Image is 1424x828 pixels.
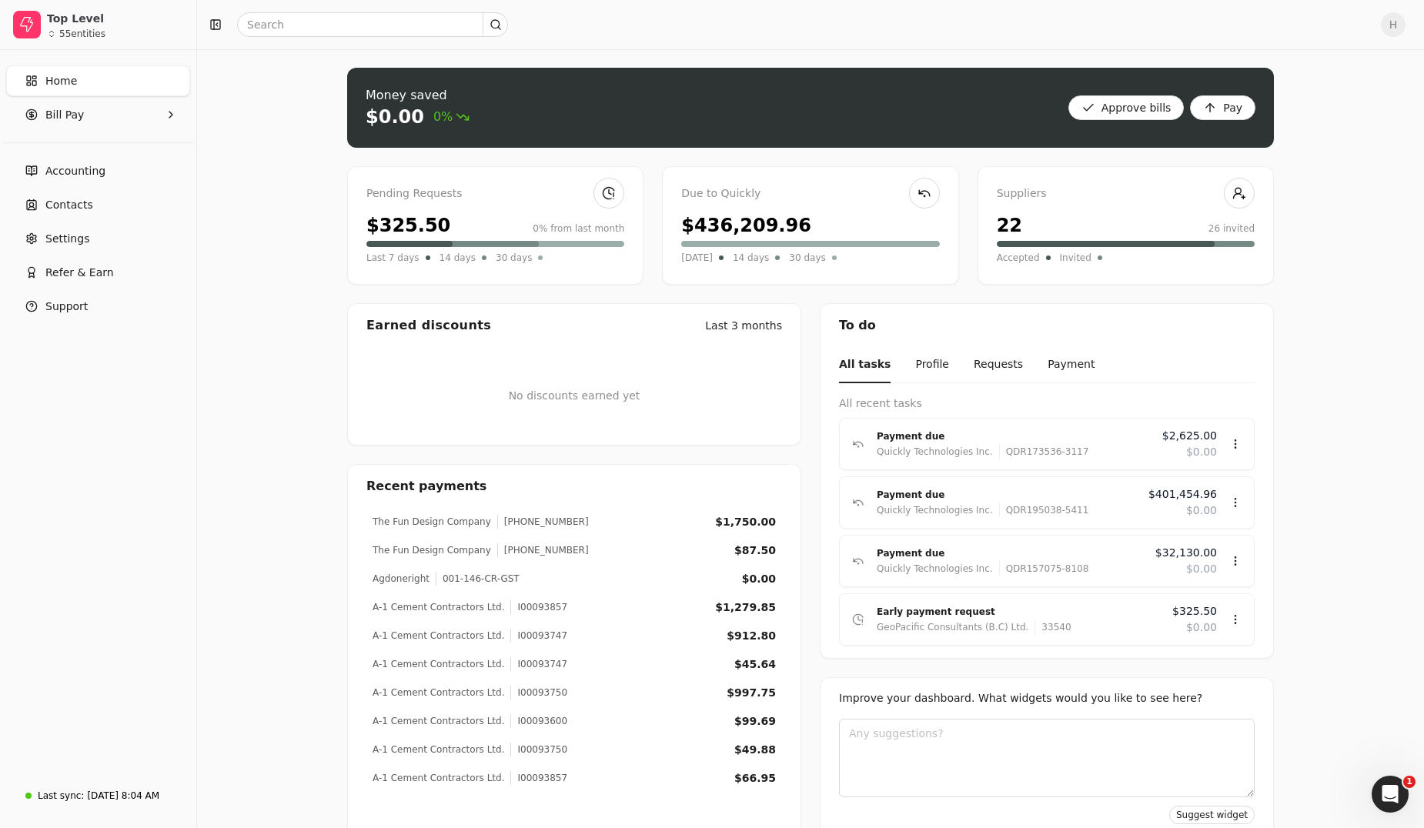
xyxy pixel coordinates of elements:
[373,714,504,728] div: A-1 Cement Contractors Ltd.
[6,782,190,810] a: Last sync:[DATE] 8:04 AM
[6,155,190,186] a: Accounting
[45,73,77,89] span: Home
[510,771,567,785] div: I00093857
[366,212,450,239] div: $325.50
[734,742,776,758] div: $49.88
[373,572,430,586] div: Agdoneright
[433,108,470,126] span: 0%
[1155,545,1217,561] span: $32,130.00
[734,656,776,673] div: $45.64
[877,429,1150,444] div: Payment due
[839,396,1255,412] div: All recent tasks
[681,212,811,239] div: $436,209.96
[742,571,776,587] div: $0.00
[715,599,776,616] div: $1,279.85
[509,363,640,429] div: No discounts earned yet
[6,99,190,130] button: Bill Pay
[1148,486,1217,502] span: $401,454.96
[1060,250,1091,265] span: Invited
[877,502,993,518] div: Quickly Technologies Inc.
[705,318,782,334] div: Last 3 months
[510,629,567,643] div: I00093747
[45,163,105,179] span: Accounting
[734,543,776,559] div: $87.50
[734,770,776,786] div: $66.95
[733,250,769,265] span: 14 days
[436,572,520,586] div: 001-146-CR-GST
[1403,776,1416,788] span: 1
[497,515,589,529] div: [PHONE_NUMBER]
[1372,776,1409,813] iframe: Intercom live chat
[6,291,190,322] button: Support
[789,250,825,265] span: 30 days
[727,685,776,701] div: $997.75
[681,250,713,265] span: [DATE]
[373,657,504,671] div: A-1 Cement Contractors Ltd.
[877,561,993,576] div: Quickly Technologies Inc.
[974,347,1023,383] button: Requests
[45,299,88,315] span: Support
[1035,619,1071,635] div: 33540
[6,65,190,96] a: Home
[1048,347,1095,383] button: Payment
[496,250,532,265] span: 30 days
[999,561,1089,576] div: QDR157075-8108
[45,231,89,247] span: Settings
[510,600,567,614] div: I00093857
[715,514,776,530] div: $1,750.00
[366,316,491,335] div: Earned discounts
[45,265,114,281] span: Refer & Earn
[373,771,504,785] div: A-1 Cement Contractors Ltd.
[1186,444,1217,460] span: $0.00
[6,189,190,220] a: Contacts
[59,29,105,38] div: 55 entities
[1186,561,1217,577] span: $0.00
[373,515,491,529] div: The Fun Design Company
[999,444,1089,459] div: QDR173536-3117
[440,250,476,265] span: 14 days
[1169,806,1255,824] button: Suggest widget
[999,502,1089,518] div: QDR195038-5411
[348,465,801,508] div: Recent payments
[1172,603,1217,619] span: $325.50
[510,686,567,699] div: I00093750
[997,185,1255,202] div: Suppliers
[997,250,1040,265] span: Accepted
[1186,502,1217,519] span: $0.00
[1381,12,1406,37] button: H
[1068,95,1185,120] button: Approve bills
[366,86,470,105] div: Money saved
[877,444,993,459] div: Quickly Technologies Inc.
[877,619,1028,635] div: GeoPacific Consultants (B.C) Ltd.
[839,690,1255,706] div: Improve your dashboard. What widgets would you like to see here?
[6,223,190,254] a: Settings
[510,743,567,756] div: I00093750
[734,713,776,730] div: $99.69
[497,543,589,557] div: [PHONE_NUMBER]
[373,600,504,614] div: A-1 Cement Contractors Ltd.
[373,629,504,643] div: A-1 Cement Contractors Ltd.
[6,257,190,288] button: Refer & Earn
[877,487,1136,502] div: Payment due
[366,105,424,129] div: $0.00
[821,304,1273,347] div: To do
[1208,222,1255,235] div: 26 invited
[877,546,1143,561] div: Payment due
[1186,619,1217,636] span: $0.00
[1162,428,1217,444] span: $2,625.00
[373,686,504,699] div: A-1 Cement Contractors Ltd.
[373,543,491,557] div: The Fun Design Company
[38,789,84,803] div: Last sync:
[366,185,624,202] div: Pending Requests
[366,250,420,265] span: Last 7 days
[533,222,624,235] div: 0% from last month
[510,714,567,728] div: I00093600
[87,789,159,803] div: [DATE] 8:04 AM
[1190,95,1255,120] button: Pay
[839,347,891,383] button: All tasks
[45,197,93,213] span: Contacts
[681,185,939,202] div: Due to Quickly
[915,347,949,383] button: Profile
